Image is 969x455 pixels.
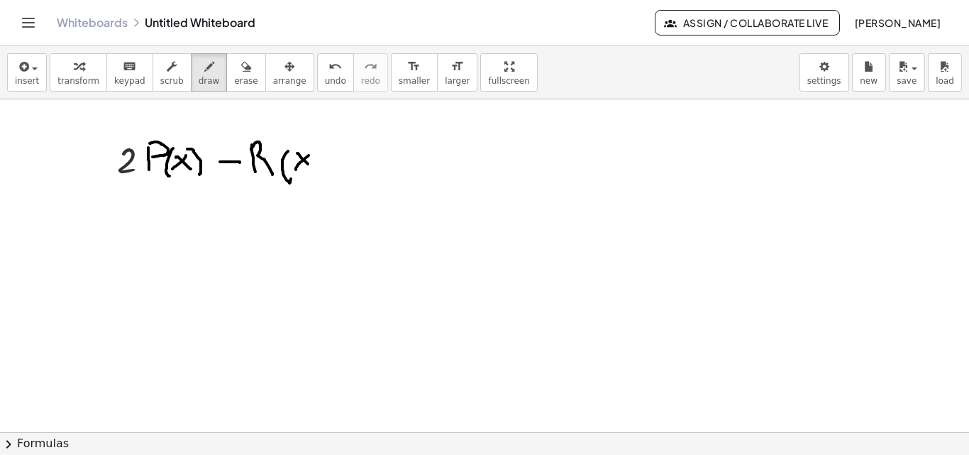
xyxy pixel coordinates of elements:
[391,53,438,92] button: format_sizesmaller
[191,53,228,92] button: draw
[114,76,145,86] span: keypad
[226,53,265,92] button: erase
[450,58,464,75] i: format_size
[852,53,886,92] button: new
[437,53,477,92] button: format_sizelarger
[843,10,952,35] button: [PERSON_NAME]
[7,53,47,92] button: insert
[328,58,342,75] i: undo
[199,76,220,86] span: draw
[667,16,828,29] span: Assign / Collaborate Live
[353,53,388,92] button: redoredo
[57,76,99,86] span: transform
[799,53,849,92] button: settings
[265,53,314,92] button: arrange
[399,76,430,86] span: smaller
[480,53,537,92] button: fullscreen
[860,76,877,86] span: new
[445,76,470,86] span: larger
[361,76,380,86] span: redo
[57,16,128,30] a: Whiteboards
[889,53,925,92] button: save
[655,10,840,35] button: Assign / Collaborate Live
[854,16,941,29] span: [PERSON_NAME]
[928,53,962,92] button: load
[160,76,184,86] span: scrub
[897,76,917,86] span: save
[106,53,153,92] button: keyboardkeypad
[273,76,306,86] span: arrange
[325,76,346,86] span: undo
[153,53,192,92] button: scrub
[364,58,377,75] i: redo
[50,53,107,92] button: transform
[936,76,954,86] span: load
[234,76,258,86] span: erase
[488,76,529,86] span: fullscreen
[317,53,354,92] button: undoundo
[407,58,421,75] i: format_size
[123,58,136,75] i: keyboard
[807,76,841,86] span: settings
[15,76,39,86] span: insert
[17,11,40,34] button: Toggle navigation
